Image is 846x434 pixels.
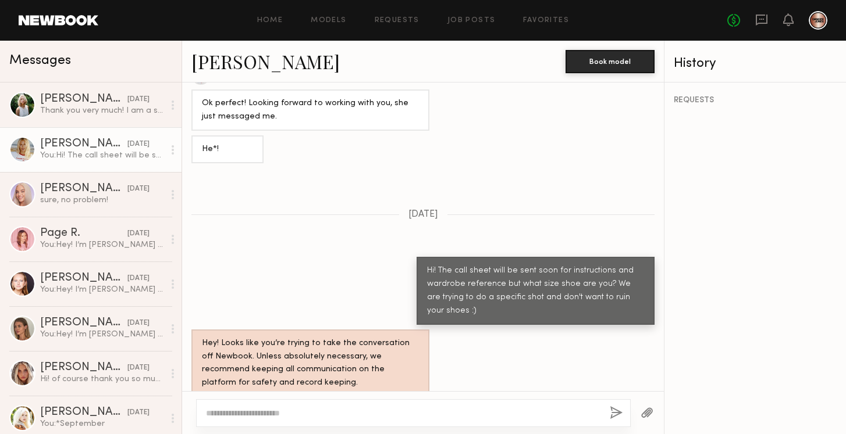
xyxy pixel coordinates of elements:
a: Requests [375,17,420,24]
div: [DATE] [127,273,150,284]
div: REQUESTS [674,96,837,105]
div: You: Hey! I’m [PERSON_NAME] (@doug_theo on Instagram), Director of Education at [PERSON_NAME]. I’... [40,329,164,340]
div: [DATE] [127,407,150,418]
a: Models [311,17,346,24]
div: sure, no problem! [40,195,164,206]
div: You: *September [40,418,164,429]
span: [DATE] [408,210,438,220]
div: [DATE] [127,363,150,374]
div: [DATE] [127,318,150,329]
div: History [674,57,837,70]
a: Book model [566,56,655,66]
div: Thank you very much! I am a size 8 [40,105,164,116]
div: [DATE] [127,184,150,195]
div: Ok perfect! Looking forward to working with you, she just messaged me. [202,97,419,124]
div: [PERSON_NAME] [40,272,127,284]
div: Hi! of course thank you so much for getting back! I am not available on 9/15 anymore i’m so sorry... [40,374,164,385]
div: [DATE] [127,228,150,239]
div: [DATE] [127,139,150,150]
div: You: Hi! The call sheet will be sent soon for instructions and wardrobe reference but what size s... [40,150,164,161]
div: [DATE] [127,94,150,105]
div: Hey! Looks like you’re trying to take the conversation off Newbook. Unless absolutely necessary, ... [202,337,419,390]
a: Home [257,17,283,24]
div: [PERSON_NAME] [40,138,127,150]
a: [PERSON_NAME] [191,49,340,74]
div: [PERSON_NAME] [40,317,127,329]
a: Job Posts [447,17,496,24]
div: [PERSON_NAME] [40,362,127,374]
div: Page R. [40,228,127,239]
div: [PERSON_NAME] [40,407,127,418]
div: Hi! The call sheet will be sent soon for instructions and wardrobe reference but what size shoe a... [427,264,644,318]
div: [PERSON_NAME] [40,94,127,105]
span: Messages [9,54,71,67]
div: You: Hey! I’m [PERSON_NAME] (@doug_theo on Instagram), Director of Education at [PERSON_NAME]. I’... [40,284,164,295]
button: Book model [566,50,655,73]
div: You: Hey! I’m [PERSON_NAME] (@doug_theo on Instagram), Director of Education at [PERSON_NAME]. I’... [40,239,164,250]
div: [PERSON_NAME] [40,183,127,195]
a: Favorites [523,17,569,24]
